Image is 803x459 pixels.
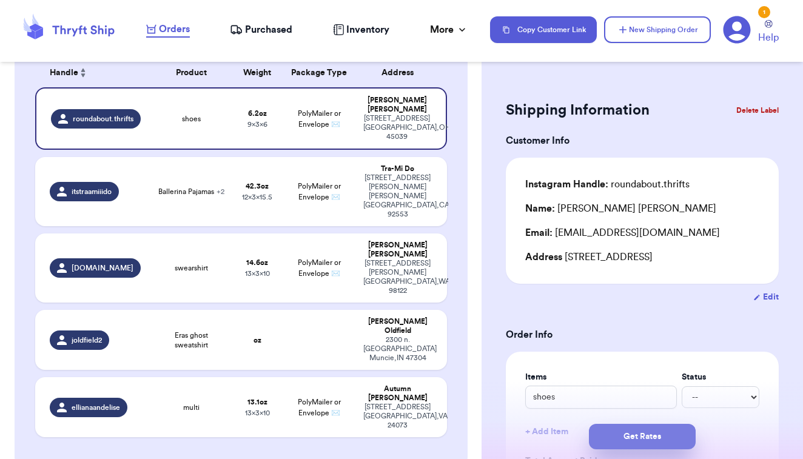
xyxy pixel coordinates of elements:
[525,252,562,262] span: Address
[525,226,759,240] div: [EMAIL_ADDRESS][DOMAIN_NAME]
[525,177,690,192] div: roundabout.thrifts
[158,330,226,350] span: Eras ghost sweatshirt
[73,114,133,124] span: roundabout.thrifts
[245,270,270,277] span: 13 x 3 x 10
[233,58,282,87] th: Weight
[363,114,431,141] div: [STREET_ADDRESS] [GEOGRAPHIC_DATA] , OH 45039
[758,20,779,45] a: Help
[182,114,201,124] span: shoes
[363,335,432,363] div: 2300 n. [GEOGRAPHIC_DATA] Muncie , IN 47304
[758,30,779,45] span: Help
[758,6,770,18] div: 1
[282,58,356,87] th: Package Type
[604,16,711,43] button: New Shipping Order
[753,291,779,303] button: Edit
[731,97,784,124] button: Delete Label
[430,22,468,37] div: More
[525,371,677,383] label: Items
[146,22,190,38] a: Orders
[72,263,133,273] span: [DOMAIN_NAME]
[356,58,446,87] th: Address
[363,384,432,403] div: Autumn [PERSON_NAME]
[246,183,269,190] strong: 42.3 oz
[246,259,268,266] strong: 14.6 oz
[242,193,272,201] span: 12 x 3 x 15.5
[217,188,224,195] span: + 2
[363,403,432,430] div: [STREET_ADDRESS] [GEOGRAPHIC_DATA] , VA 24073
[245,22,292,37] span: Purchased
[333,22,389,37] a: Inventory
[525,179,608,189] span: Instagram Handle:
[298,110,341,128] span: PolyMailer or Envelope ✉️
[72,403,120,412] span: ellianaandelise
[525,250,759,264] div: [STREET_ADDRESS]
[363,317,432,335] div: [PERSON_NAME] Oldfield
[78,65,88,80] button: Sort ascending
[363,96,431,114] div: [PERSON_NAME] [PERSON_NAME]
[506,133,779,148] h3: Customer Info
[50,67,78,79] span: Handle
[363,259,432,295] div: [STREET_ADDRESS][PERSON_NAME] [GEOGRAPHIC_DATA] , WA 98122
[183,403,200,412] span: multi
[506,101,650,120] h2: Shipping Information
[248,110,267,117] strong: 6.2 oz
[363,241,432,259] div: [PERSON_NAME] [PERSON_NAME]
[298,183,341,201] span: PolyMailer or Envelope ✉️
[245,409,270,417] span: 13 x 3 x 10
[159,22,190,36] span: Orders
[363,164,432,173] div: Tra-Mi Do
[682,371,759,383] label: Status
[254,337,261,344] strong: oz
[490,16,597,43] button: Copy Customer Link
[72,335,102,345] span: joldfield2
[525,228,553,238] span: Email:
[230,22,292,37] a: Purchased
[589,424,696,449] button: Get Rates
[506,327,779,342] h3: Order Info
[525,201,716,216] div: [PERSON_NAME] [PERSON_NAME]
[175,263,208,273] span: swearshirt
[298,259,341,277] span: PolyMailer or Envelope ✉️
[346,22,389,37] span: Inventory
[150,58,233,87] th: Product
[158,187,224,196] span: Ballerina Pajamas
[247,398,267,406] strong: 13.1 oz
[363,173,432,219] div: [STREET_ADDRESS][PERSON_NAME] [PERSON_NAME][GEOGRAPHIC_DATA] , CA 92553
[723,16,751,44] a: 1
[247,121,267,128] span: 9 x 3 x 6
[72,187,112,196] span: itstraamiiido
[298,398,341,417] span: PolyMailer or Envelope ✉️
[525,204,555,213] span: Name:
